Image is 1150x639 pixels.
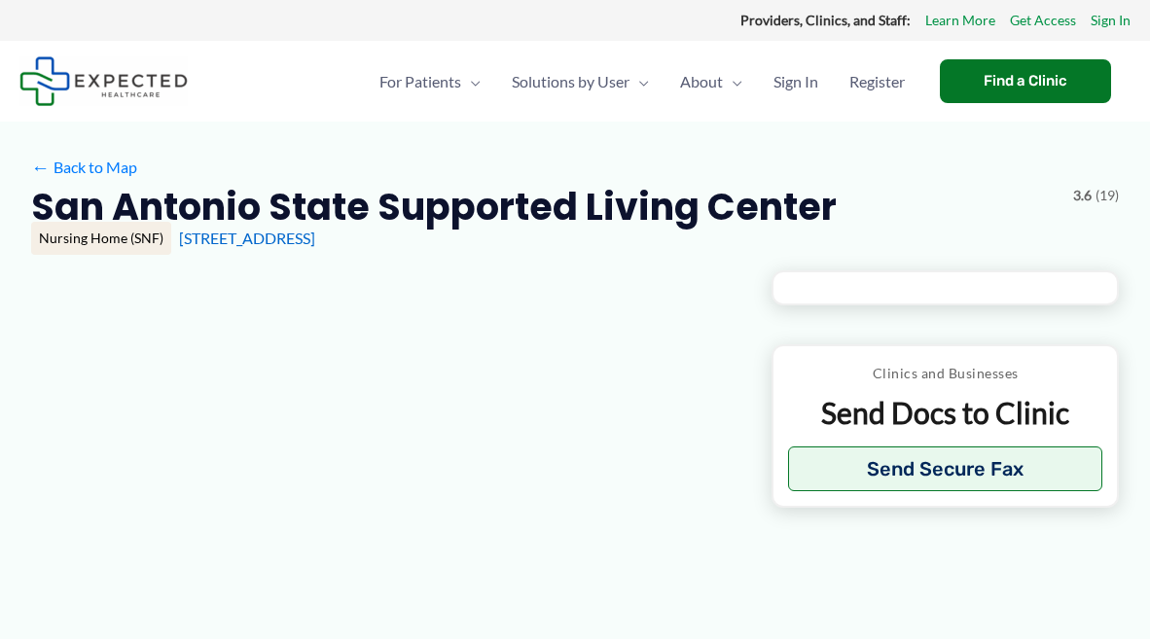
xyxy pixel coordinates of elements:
a: Learn More [925,8,995,33]
span: For Patients [379,48,461,116]
a: Register [834,48,920,116]
span: Sign In [773,48,818,116]
span: Menu Toggle [629,48,649,116]
a: AboutMenu Toggle [665,48,758,116]
span: (19) [1096,183,1119,208]
p: Send Docs to Clinic [788,394,1102,432]
div: Nursing Home (SNF) [31,222,171,255]
span: Register [849,48,905,116]
h2: San Antonio State Supported Living Center [31,183,837,231]
span: Menu Toggle [461,48,481,116]
img: Expected Healthcare Logo - side, dark font, small [19,56,188,106]
a: Sign In [758,48,834,116]
span: ← [31,158,50,176]
span: About [680,48,723,116]
span: 3.6 [1073,183,1092,208]
a: ←Back to Map [31,153,137,182]
strong: Providers, Clinics, and Staff: [740,12,911,28]
a: Solutions by UserMenu Toggle [496,48,665,116]
a: Get Access [1010,8,1076,33]
a: Find a Clinic [940,59,1111,103]
nav: Primary Site Navigation [364,48,920,116]
button: Send Secure Fax [788,446,1102,491]
a: [STREET_ADDRESS] [179,229,315,247]
span: Solutions by User [512,48,629,116]
span: Menu Toggle [723,48,742,116]
p: Clinics and Businesses [788,361,1102,386]
a: For PatientsMenu Toggle [364,48,496,116]
a: Sign In [1091,8,1131,33]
